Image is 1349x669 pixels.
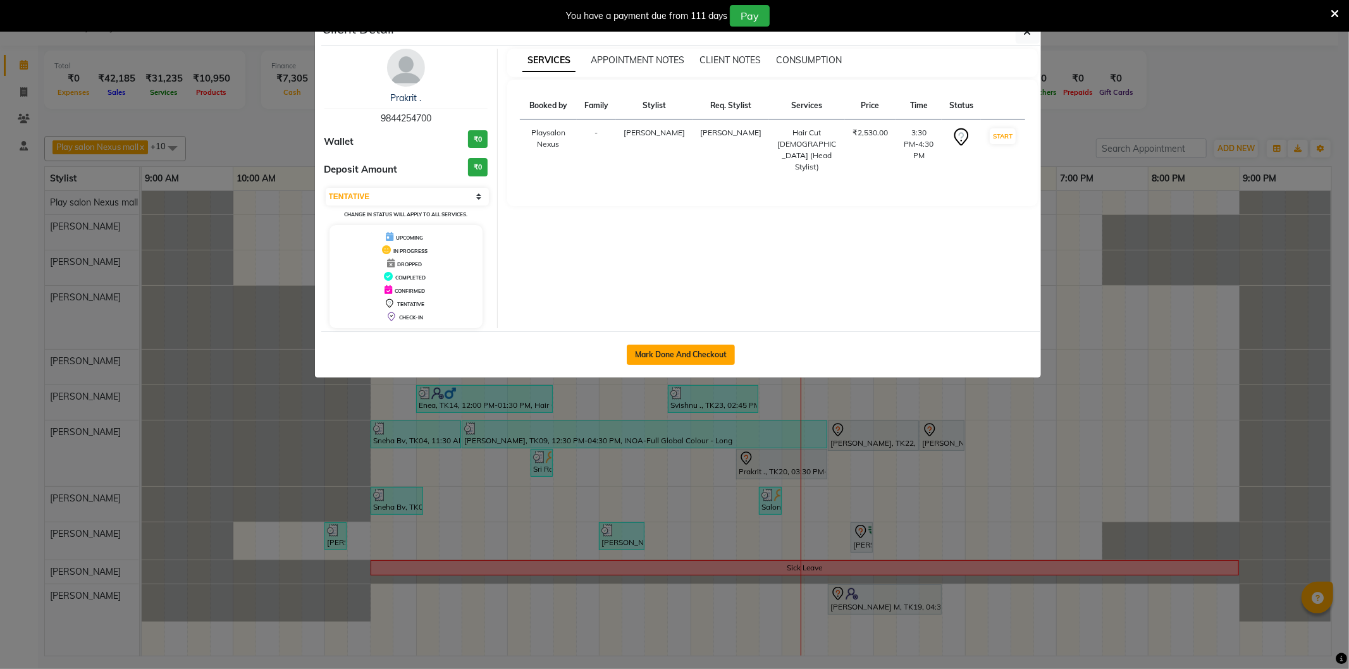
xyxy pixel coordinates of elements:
[853,127,888,138] div: ₹2,530.00
[324,135,354,149] span: Wallet
[942,92,981,120] th: Status
[395,288,425,294] span: CONFIRMED
[699,54,761,66] span: CLIENT NOTES
[520,92,577,120] th: Booked by
[577,120,616,181] td: -
[381,113,431,124] span: 9844254700
[520,120,577,181] td: Playsalon Nexus
[577,92,616,120] th: Family
[393,248,428,254] span: IN PROGRESS
[769,92,845,120] th: Services
[395,274,426,281] span: COMPLETED
[344,211,467,218] small: Change in status will apply to all services.
[777,127,837,173] div: Hair Cut [DEMOGRAPHIC_DATA] (Head Stylist)
[693,92,769,120] th: Req. Stylist
[627,345,735,365] button: Mark Done And Checkout
[591,54,684,66] span: APPOINTMENT NOTES
[624,128,685,137] span: [PERSON_NAME]
[387,49,425,87] img: avatar
[845,92,896,120] th: Price
[324,163,398,177] span: Deposit Amount
[397,261,422,267] span: DROPPED
[730,5,770,27] button: Pay
[700,128,761,137] span: [PERSON_NAME]
[776,54,842,66] span: CONSUMPTION
[566,9,727,23] div: You have a payment due from 111 days
[896,92,942,120] th: Time
[390,92,421,104] a: Prakrit .
[399,314,423,321] span: CHECK-IN
[468,130,488,149] h3: ₹0
[468,158,488,176] h3: ₹0
[616,92,693,120] th: Stylist
[396,235,423,241] span: UPCOMING
[397,301,424,307] span: TENTATIVE
[896,120,942,181] td: 3:30 PM-4:30 PM
[990,128,1016,144] button: START
[522,49,576,72] span: SERVICES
